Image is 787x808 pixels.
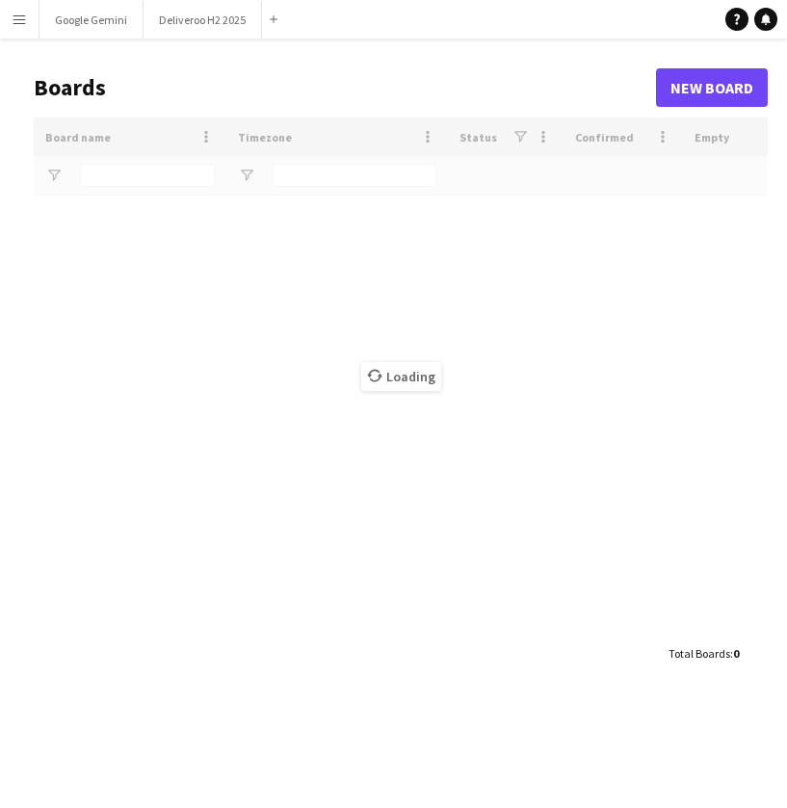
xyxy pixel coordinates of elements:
span: Loading [361,362,441,391]
button: Google Gemini [39,1,144,39]
a: New Board [656,68,768,107]
span: 0 [733,646,739,661]
button: Deliveroo H2 2025 [144,1,262,39]
span: Total Boards [669,646,730,661]
h1: Boards [34,73,656,102]
div: : [669,635,739,672]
